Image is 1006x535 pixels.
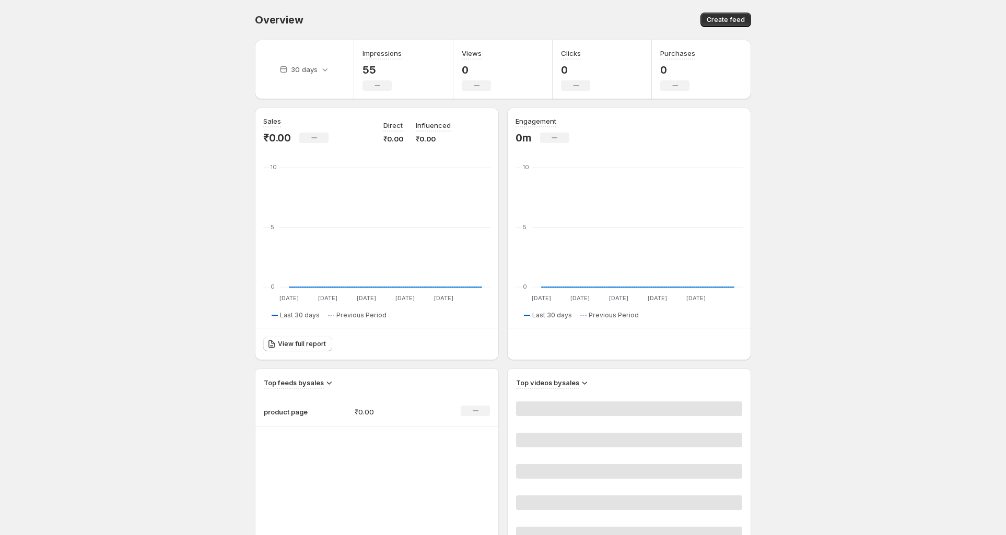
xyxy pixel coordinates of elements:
[255,14,303,26] span: Overview
[395,294,415,302] text: [DATE]
[416,134,451,144] p: ₹0.00
[523,223,527,231] text: 5
[532,311,572,319] span: Last 30 days
[291,64,318,75] p: 30 days
[278,340,326,348] span: View full report
[271,163,277,171] text: 10
[532,294,551,302] text: [DATE]
[264,407,316,417] p: product page
[279,294,299,302] text: [DATE]
[318,294,337,302] text: [DATE]
[570,294,590,302] text: [DATE]
[523,163,529,171] text: 10
[516,116,556,126] h3: Engagement
[362,64,402,76] p: 55
[648,294,667,302] text: [DATE]
[434,294,453,302] text: [DATE]
[383,134,403,144] p: ₹0.00
[263,337,332,351] a: View full report
[660,64,695,76] p: 0
[462,64,491,76] p: 0
[609,294,628,302] text: [DATE]
[357,294,376,302] text: [DATE]
[523,283,527,290] text: 0
[462,48,482,58] h3: Views
[660,48,695,58] h3: Purchases
[589,311,639,319] span: Previous Period
[362,48,402,58] h3: Impressions
[561,48,581,58] h3: Clicks
[416,120,451,130] p: Influenced
[263,116,281,126] h3: Sales
[336,311,387,319] span: Previous Period
[700,13,751,27] button: Create feed
[707,16,745,24] span: Create feed
[561,64,590,76] p: 0
[280,311,320,319] span: Last 30 days
[271,223,274,231] text: 5
[263,132,291,144] p: ₹0.00
[516,377,579,388] h3: Top videos by sales
[686,294,706,302] text: [DATE]
[383,120,403,130] p: Direct
[264,377,324,388] h3: Top feeds by sales
[271,283,275,290] text: 0
[516,132,532,144] p: 0m
[355,407,429,417] p: ₹0.00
